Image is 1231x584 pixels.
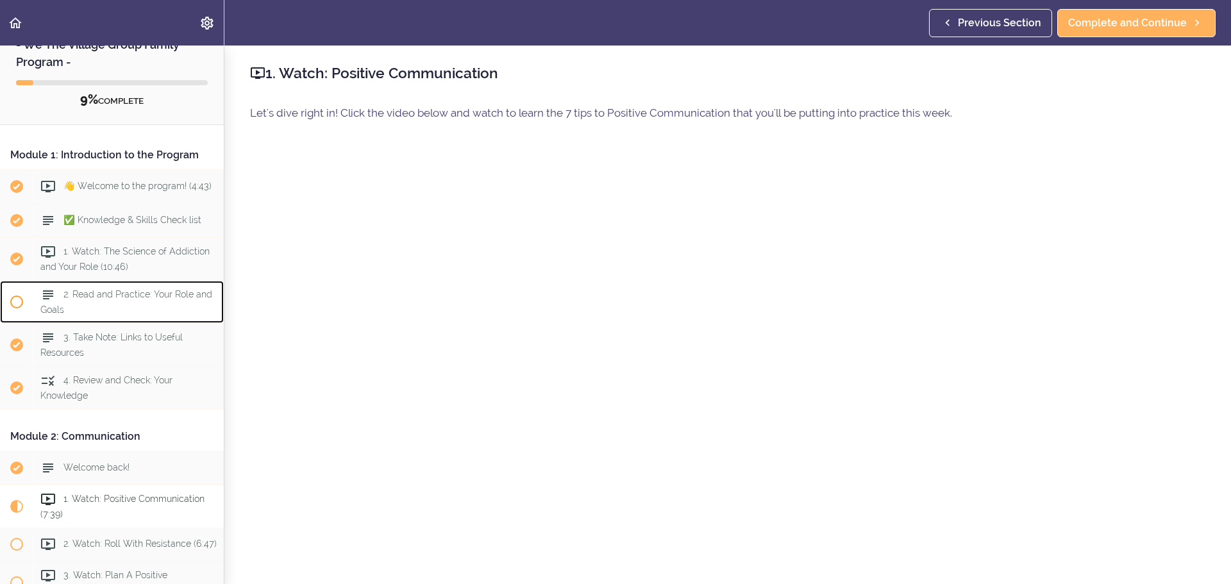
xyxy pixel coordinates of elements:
span: Welcome back! [63,462,130,472]
h2: 1. Watch: Positive Communication [250,62,1205,84]
span: 3. Take Note: Links to Useful Resources [40,332,183,357]
svg: Back to course curriculum [8,15,23,31]
span: 9% [80,92,98,107]
span: Complete and Continue [1068,15,1187,31]
span: Let's dive right in! Click the video below and watch to learn the 7 tips to Positive Communicatio... [250,106,952,119]
a: Complete and Continue [1057,9,1216,37]
div: COMPLETE [16,92,208,108]
span: 2. Watch: Roll With Resistance (6:47) [63,538,217,549]
span: 1. Watch: Positive Communication (7:39) [40,494,205,519]
span: 2. Read and Practice: Your Role and Goals [40,289,212,314]
span: 4. Review and Check: Your Knowledge [40,375,172,400]
span: 1. Watch: The Science of Addiction and Your Role (10:46) [40,246,210,271]
svg: Settings Menu [199,15,215,31]
a: Previous Section [929,9,1052,37]
span: 👋 Welcome to the program! (4:43) [63,181,212,191]
span: ✅ Knowledge & Skills Check list [63,215,201,225]
span: Previous Section [958,15,1041,31]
